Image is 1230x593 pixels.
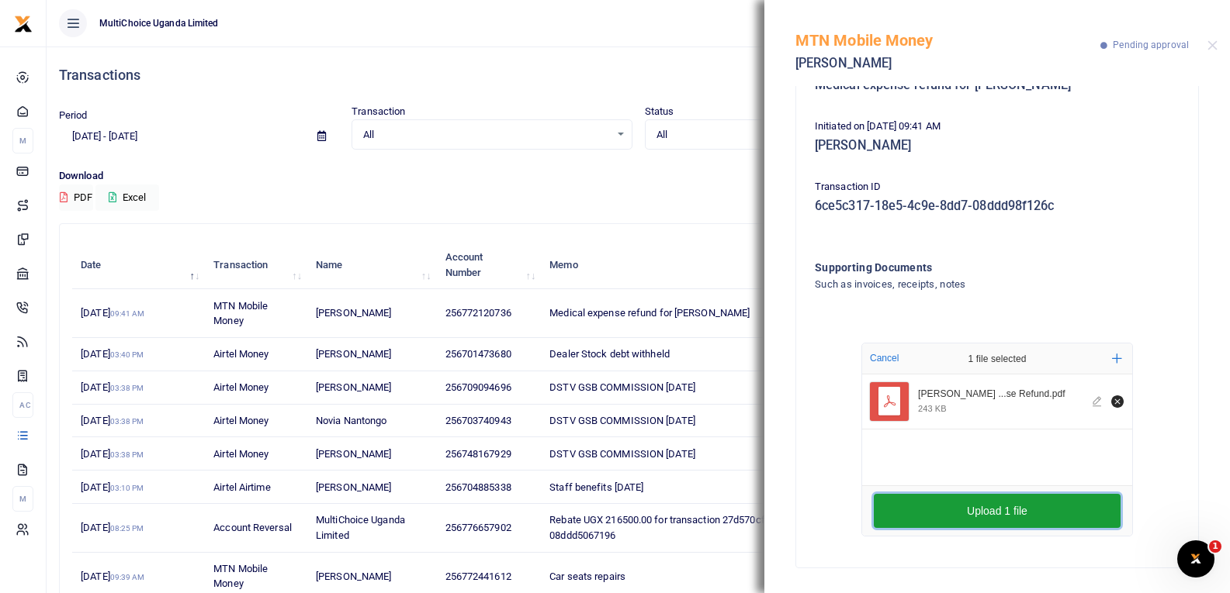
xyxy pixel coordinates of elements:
[316,481,391,493] span: [PERSON_NAME]
[81,571,144,582] span: [DATE]
[81,415,144,426] span: [DATE]
[1209,540,1221,553] span: 1
[110,384,144,392] small: 03:38 PM
[445,415,511,426] span: 256703740943
[59,123,305,150] input: select period
[445,481,511,493] span: 256704885338
[1113,40,1189,50] span: Pending approval
[213,381,269,393] span: Airtel Money
[213,348,269,360] span: Airtel Money
[110,309,145,318] small: 09:41 AM
[815,198,1180,214] h5: 6ce5c317-18e5-4c9e-8dd7-08ddd98f126c
[549,514,842,541] span: Rebate UGX 216500.00 for transaction 27d570cf-fd20-4345-9984-08ddd5067196
[815,276,1117,293] h4: Such as invoices, receipts, notes
[81,381,144,393] span: [DATE]
[549,381,695,393] span: DSTV GSB COMMISSION [DATE]
[110,450,144,459] small: 03:38 PM
[213,481,270,493] span: Airtel Airtime
[549,307,750,319] span: Medical expense refund for [PERSON_NAME]
[445,381,511,393] span: 256709094696
[93,16,225,30] span: MultiChoice Uganda Limited
[12,486,33,512] li: M
[645,104,674,119] label: Status
[445,448,511,460] span: 256748167929
[81,307,144,319] span: [DATE]
[549,348,670,360] span: Dealer Stock debt withheld
[81,481,144,493] span: [DATE]
[1090,393,1107,410] button: Edit file Henry Muwanga Medical Expense Refund.pdf
[81,448,144,460] span: [DATE]
[316,307,391,319] span: [PERSON_NAME]
[213,300,268,327] span: MTN Mobile Money
[110,417,144,426] small: 03:38 PM
[316,348,391,360] span: [PERSON_NAME]
[865,348,903,368] button: Cancel
[1106,347,1128,370] button: Add more files
[59,108,88,123] label: Period
[795,56,1100,71] h5: [PERSON_NAME]
[436,241,541,289] th: Account Number: activate to sort column ascending
[12,128,33,153] li: M
[549,448,695,460] span: DSTV GSB COMMISSION [DATE]
[316,381,391,393] span: [PERSON_NAME]
[657,127,903,143] span: All
[95,184,159,211] button: Excel
[110,484,144,492] small: 03:10 PM
[352,104,405,119] label: Transaction
[874,494,1121,528] button: Upload 1 file
[14,15,33,33] img: logo-small
[815,119,1180,135] p: Initiated on [DATE] 09:41 AM
[815,138,1180,153] h5: [PERSON_NAME]
[549,415,695,426] span: DSTV GSB COMMISSION [DATE]
[110,524,144,533] small: 08:25 PM
[205,241,307,289] th: Transaction: activate to sort column ascending
[363,127,609,143] span: All
[815,259,1117,276] h4: Supporting Documents
[213,522,292,533] span: Account Reversal
[549,571,625,582] span: Car seats repairs
[316,415,386,426] span: Novia Nantongo
[72,241,205,289] th: Date: activate to sort column descending
[445,348,511,360] span: 256701473680
[918,388,1083,401] div: Henry Muwanga Medical Expense Refund.pdf
[1207,40,1218,50] button: Close
[81,522,144,533] span: [DATE]
[795,31,1100,50] h5: MTN Mobile Money
[861,343,1133,536] div: File Uploader
[14,17,33,29] a: logo-small logo-large logo-large
[445,522,511,533] span: 256776657902
[307,241,437,289] th: Name: activate to sort column ascending
[1177,540,1214,577] iframe: Intercom live chat
[12,392,33,418] li: Ac
[316,448,391,460] span: [PERSON_NAME]
[213,448,269,460] span: Airtel Money
[445,307,511,319] span: 256772120736
[1109,393,1126,410] button: Remove file
[110,350,144,359] small: 03:40 PM
[549,481,643,493] span: Staff benefits [DATE]
[59,168,1218,184] p: Download
[316,571,391,582] span: [PERSON_NAME]
[918,403,947,414] div: 243 KB
[445,571,511,582] span: 256772441612
[110,573,145,581] small: 09:39 AM
[59,184,93,211] button: PDF
[316,514,405,541] span: MultiChoice Uganda Limited
[815,179,1180,195] p: Transaction ID
[931,343,1063,374] div: 1 file selected
[81,348,144,360] span: [DATE]
[213,563,268,590] span: MTN Mobile Money
[213,415,269,426] span: Airtel Money
[59,67,1218,84] h4: Transactions
[541,241,858,289] th: Memo: activate to sort column ascending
